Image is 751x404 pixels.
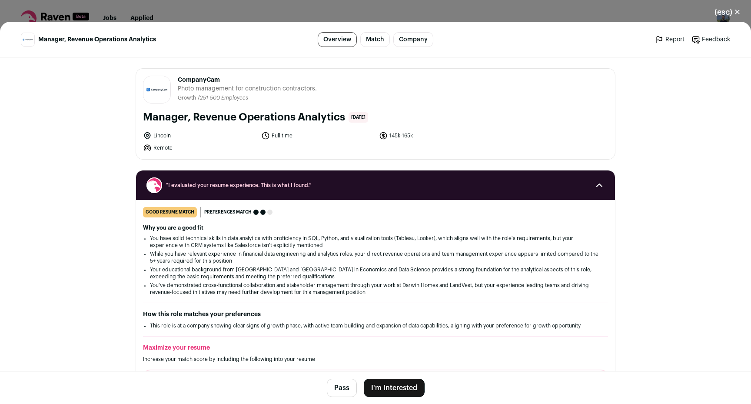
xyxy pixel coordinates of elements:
button: I'm Interested [364,379,425,397]
span: Photo management for construction contractors. [178,84,317,93]
a: Report [655,35,685,44]
span: Manager, Revenue Operations Analytics [38,35,156,44]
a: Match [360,32,390,47]
li: Lincoln [143,131,256,140]
h2: How this role matches your preferences [143,310,608,319]
div: good resume match [143,207,197,217]
h2: Why you are a good fit [143,224,608,231]
span: Preferences match [204,208,252,217]
li: / [198,95,248,101]
span: CompanyCam [178,76,317,84]
li: You have solid technical skills in data analytics with proficiency in SQL, Python, and visualizat... [150,235,601,249]
p: Increase your match score by including the following into your resume [143,356,608,363]
button: Close modal [704,3,751,22]
h2: Maximize your resume [143,344,608,352]
span: [DATE] [349,112,368,123]
li: Your educational background from [GEOGRAPHIC_DATA] and [GEOGRAPHIC_DATA] in Economics and Data Sc... [150,266,601,280]
li: Growth [178,95,198,101]
img: 6c06bdf74ad111494aef8a07d157d166e525f38d2e84820529cb707cc274cd51.jpg [143,76,170,103]
li: Full time [261,131,374,140]
li: 145k-165k [379,131,492,140]
a: Company [393,32,433,47]
img: 6c06bdf74ad111494aef8a07d157d166e525f38d2e84820529cb707cc274cd51.jpg [21,33,34,46]
li: You've demonstrated cross-functional collaboration and stakeholder management through your work a... [150,282,601,296]
li: Remote [143,144,256,152]
span: “I evaluated your resume experience. This is what I found.” [166,182,585,189]
h1: Manager, Revenue Operations Analytics [143,110,345,124]
button: Pass [327,379,357,397]
li: This role is at a company showing clear signs of growth phase, with active team building and expa... [150,322,601,329]
li: While you have relevant experience in financial data engineering and analytics roles, your direct... [150,250,601,264]
a: Feedback [691,35,730,44]
a: Overview [318,32,357,47]
span: 251-500 Employees [200,95,248,100]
